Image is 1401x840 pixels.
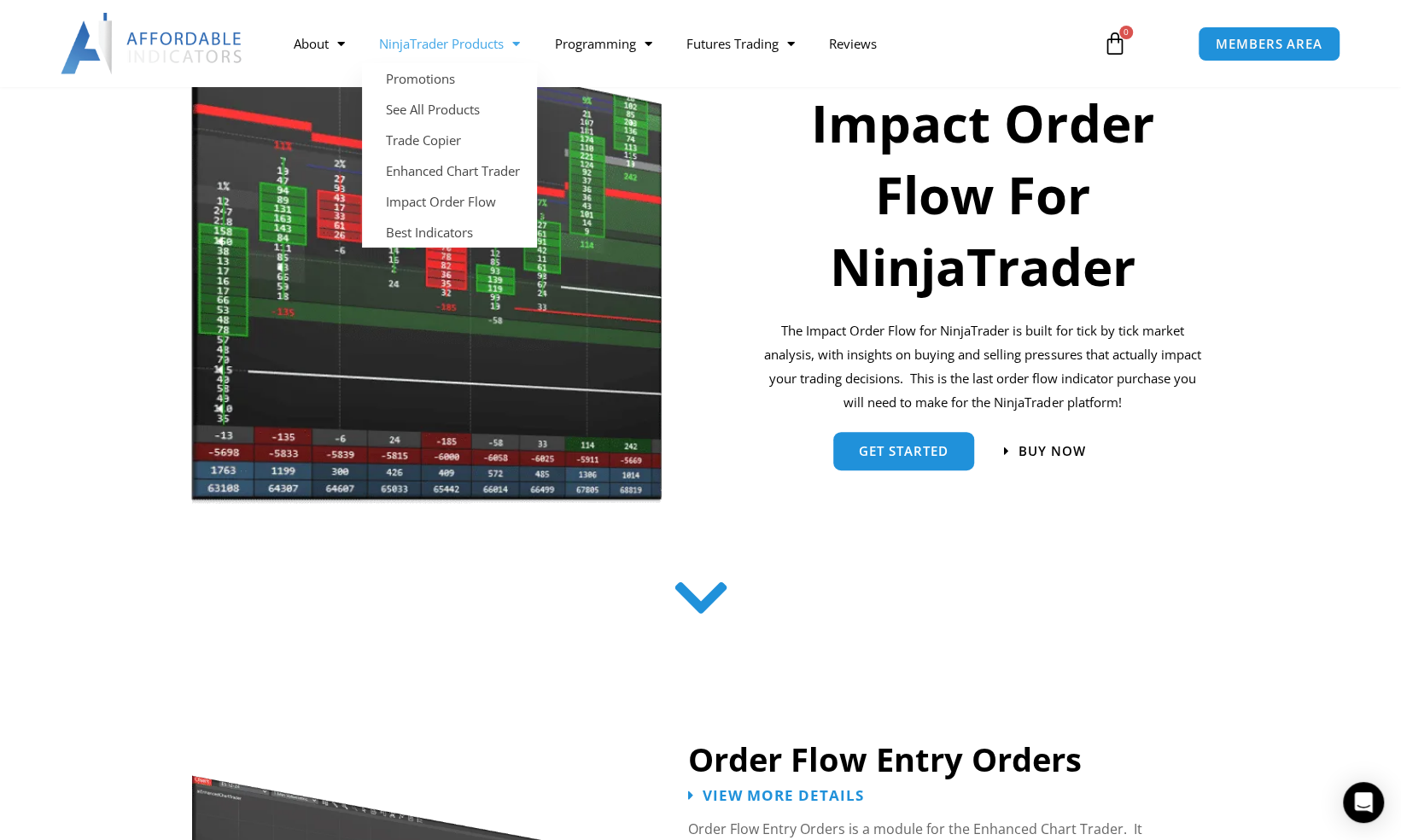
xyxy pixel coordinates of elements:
[277,24,362,63] a: About
[859,445,949,458] span: get started
[668,24,811,63] a: Futures Trading
[362,63,537,94] a: Promotions
[1077,19,1153,68] a: 0
[811,24,893,63] a: Reviews
[277,24,1083,63] nav: Menu
[1004,445,1086,458] a: Buy now
[362,217,537,248] a: Best Indicators
[190,3,664,508] img: Orderflow | Affordable Indicators – NinjaTrader
[61,13,244,74] img: LogoAI | Affordable Indicators – NinjaTrader
[362,24,537,63] a: NinjaTrader Products
[537,24,668,63] a: Programming
[688,738,1226,780] h2: Order Flow Entry Orders
[762,319,1205,414] p: The Impact Order Flow for NinjaTrader is built for tick by tick market analysis, with insights on...
[762,87,1205,302] h1: Impact Order Flow For NinjaTrader
[362,94,537,125] a: See All Products
[688,788,864,802] a: View More Details
[703,788,864,802] span: View More Details
[1119,26,1133,39] span: 0
[362,186,537,217] a: Impact Order Flow
[1198,26,1340,61] a: MEMBERS AREA
[833,432,974,470] a: get started
[362,125,537,155] a: Trade Copier
[1343,782,1384,823] div: Open Intercom Messenger
[362,63,537,248] ul: NinjaTrader Products
[1019,445,1086,458] span: Buy now
[1216,38,1322,50] span: MEMBERS AREA
[362,155,537,186] a: Enhanced Chart Trader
